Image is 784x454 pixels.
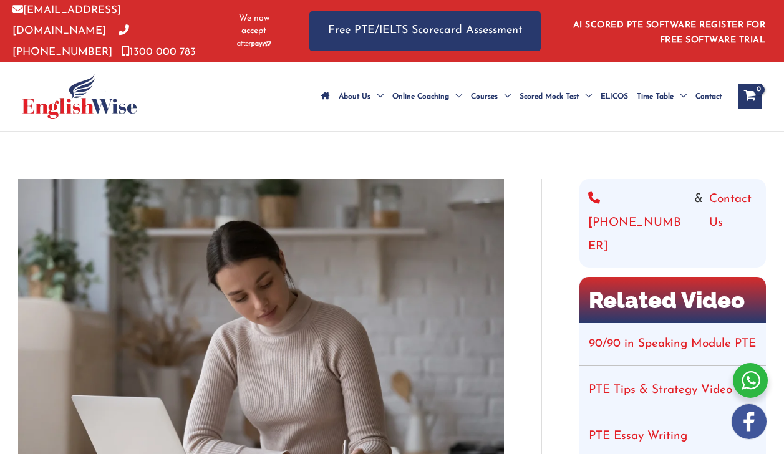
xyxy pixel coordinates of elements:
[573,21,766,45] a: AI SCORED PTE SOFTWARE REGISTER FOR FREE SOFTWARE TRIAL
[520,75,579,118] span: Scored Mock Test
[588,188,688,259] a: [PHONE_NUMBER]
[392,75,449,118] span: Online Coaching
[732,404,767,439] img: white-facebook.png
[230,12,278,37] span: We now accept
[515,75,596,118] a: Scored Mock TestMenu Toggle
[579,75,592,118] span: Menu Toggle
[691,75,726,118] a: Contact
[589,430,687,442] a: PTE Essay Writing
[695,75,722,118] span: Contact
[12,5,121,36] a: [EMAIL_ADDRESS][DOMAIN_NAME]
[388,75,467,118] a: Online CoachingMenu Toggle
[674,75,687,118] span: Menu Toggle
[632,75,691,118] a: Time TableMenu Toggle
[637,75,674,118] span: Time Table
[449,75,462,118] span: Menu Toggle
[237,41,271,47] img: Afterpay-Logo
[566,11,772,51] aside: Header Widget 1
[334,75,388,118] a: About UsMenu Toggle
[709,188,757,259] a: Contact Us
[589,384,732,396] a: PTE Tips & Strategy Video
[579,277,766,323] h2: Related Video
[122,47,196,57] a: 1300 000 783
[370,75,384,118] span: Menu Toggle
[589,338,756,350] a: 90/90 in Speaking Module PTE
[22,74,137,119] img: cropped-ew-logo
[498,75,511,118] span: Menu Toggle
[317,75,726,118] nav: Site Navigation: Main Menu
[339,75,370,118] span: About Us
[309,11,541,51] a: Free PTE/IELTS Scorecard Assessment
[12,26,129,57] a: [PHONE_NUMBER]
[588,188,757,259] div: &
[738,84,762,109] a: View Shopping Cart, empty
[471,75,498,118] span: Courses
[596,75,632,118] a: ELICOS
[601,75,628,118] span: ELICOS
[467,75,515,118] a: CoursesMenu Toggle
